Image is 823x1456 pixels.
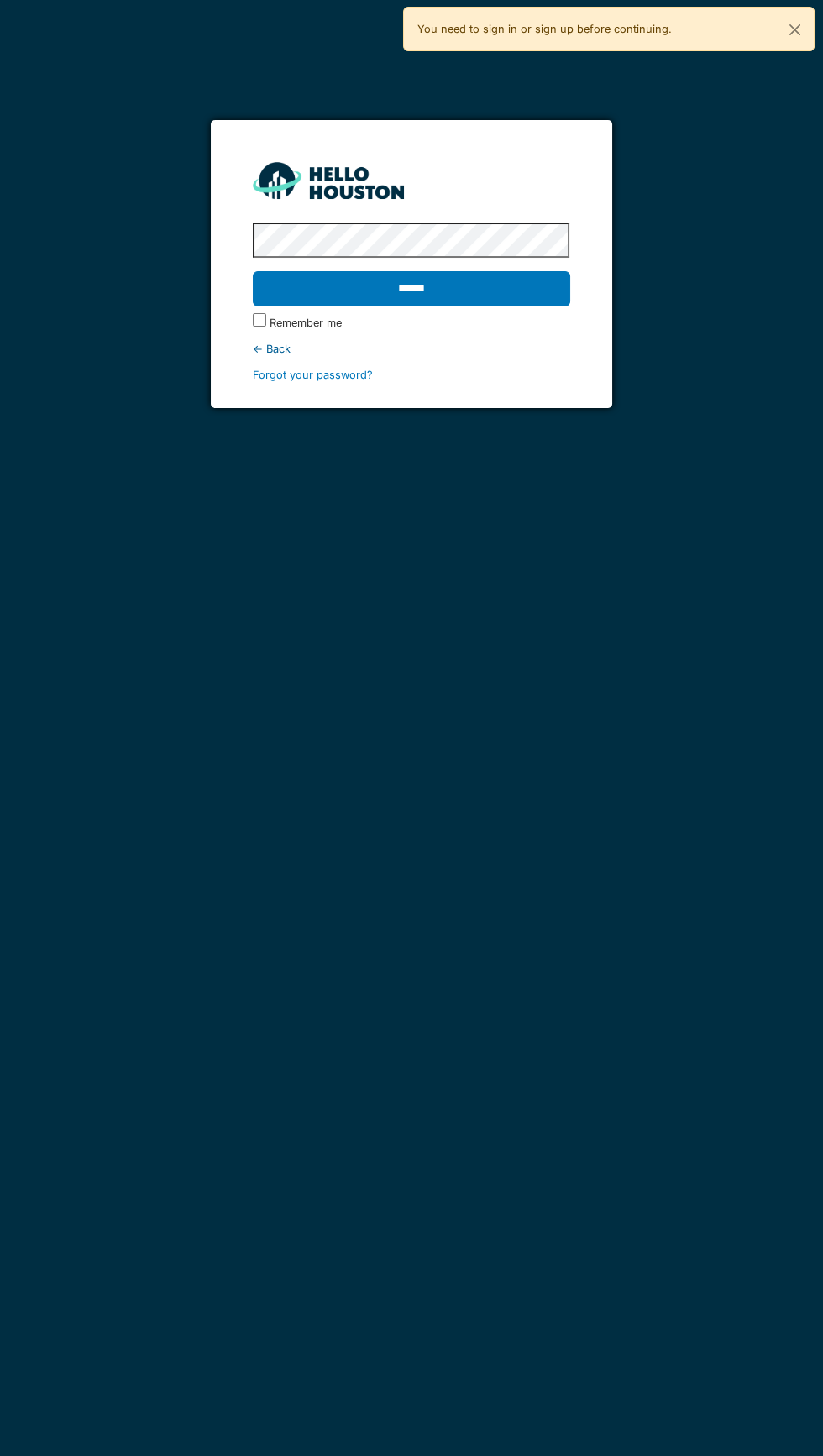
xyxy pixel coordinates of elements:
label: Remember me [270,315,342,331]
a: Forgot your password? [253,369,373,381]
div: ← Back [253,341,569,357]
img: HH_line-BYnF2_Hg.png [253,162,404,198]
button: Close [776,8,814,52]
div: You need to sign in or sign up before continuing. [403,7,815,51]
